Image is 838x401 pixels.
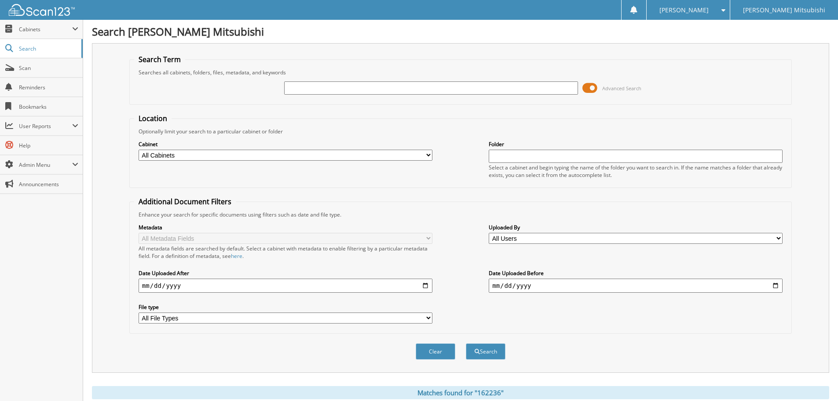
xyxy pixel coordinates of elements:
[134,197,236,206] legend: Additional Document Filters
[602,85,641,92] span: Advanced Search
[139,269,432,277] label: Date Uploaded After
[416,343,455,360] button: Clear
[9,4,75,16] img: scan123-logo-white.svg
[139,140,432,148] label: Cabinet
[489,279,783,293] input: end
[659,7,709,13] span: [PERSON_NAME]
[139,279,432,293] input: start
[19,26,72,33] span: Cabinets
[134,55,185,64] legend: Search Term
[92,386,829,399] div: Matches found for "162236"
[19,180,78,188] span: Announcements
[134,211,787,218] div: Enhance your search for specific documents using filters such as date and file type.
[231,252,242,260] a: here
[139,224,432,231] label: Metadata
[139,245,432,260] div: All metadata fields are searched by default. Select a cabinet with metadata to enable filtering b...
[489,164,783,179] div: Select a cabinet and begin typing the name of the folder you want to search in. If the name match...
[794,359,838,401] iframe: Chat Widget
[134,69,787,76] div: Searches all cabinets, folders, files, metadata, and keywords
[19,103,78,110] span: Bookmarks
[92,24,829,39] h1: Search [PERSON_NAME] Mitsubishi
[489,269,783,277] label: Date Uploaded Before
[489,224,783,231] label: Uploaded By
[134,128,787,135] div: Optionally limit your search to a particular cabinet or folder
[19,84,78,91] span: Reminders
[489,140,783,148] label: Folder
[19,122,72,130] span: User Reports
[743,7,825,13] span: [PERSON_NAME] Mitsubishi
[134,114,172,123] legend: Location
[19,161,72,169] span: Admin Menu
[19,64,78,72] span: Scan
[466,343,505,360] button: Search
[19,142,78,149] span: Help
[139,303,432,311] label: File type
[19,45,77,52] span: Search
